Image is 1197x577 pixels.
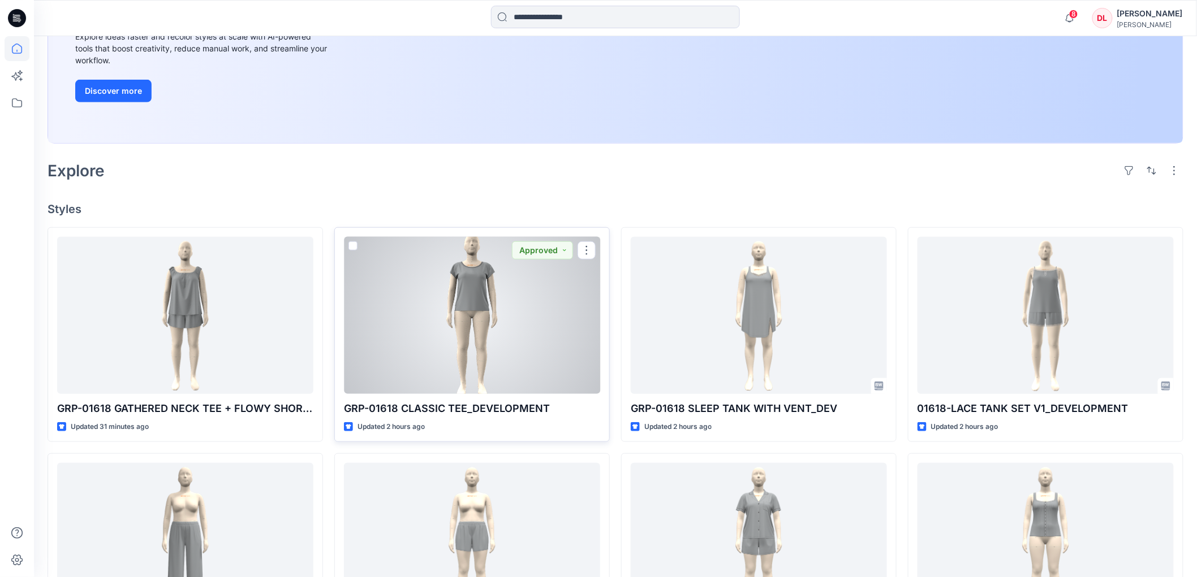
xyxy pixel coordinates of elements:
[48,202,1183,216] h4: Styles
[75,80,330,102] a: Discover more
[1117,7,1183,20] div: [PERSON_NAME]
[344,237,600,394] a: GRP-01618 CLASSIC TEE_DEVELOPMENT
[918,401,1174,417] p: 01618-LACE TANK SET V1_DEVELOPMENT
[75,80,152,102] button: Discover more
[631,401,887,417] p: GRP-01618 SLEEP TANK WITH VENT_DEV
[48,162,105,180] h2: Explore
[57,401,313,417] p: GRP-01618 GATHERED NECK TEE + FLOWY SHORT_DEVELOPMENT
[1092,8,1113,28] div: DL
[57,237,313,394] a: GRP-01618 GATHERED NECK TEE + FLOWY SHORT_DEVELOPMENT
[644,421,712,433] p: Updated 2 hours ago
[1069,10,1078,19] span: 8
[931,421,998,433] p: Updated 2 hours ago
[71,421,149,433] p: Updated 31 minutes ago
[631,237,887,394] a: GRP-01618 SLEEP TANK WITH VENT_DEV
[1117,20,1183,29] div: [PERSON_NAME]
[918,237,1174,394] a: 01618-LACE TANK SET V1_DEVELOPMENT
[75,31,330,66] div: Explore ideas faster and recolor styles at scale with AI-powered tools that boost creativity, red...
[358,421,425,433] p: Updated 2 hours ago
[344,401,600,417] p: GRP-01618 CLASSIC TEE_DEVELOPMENT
